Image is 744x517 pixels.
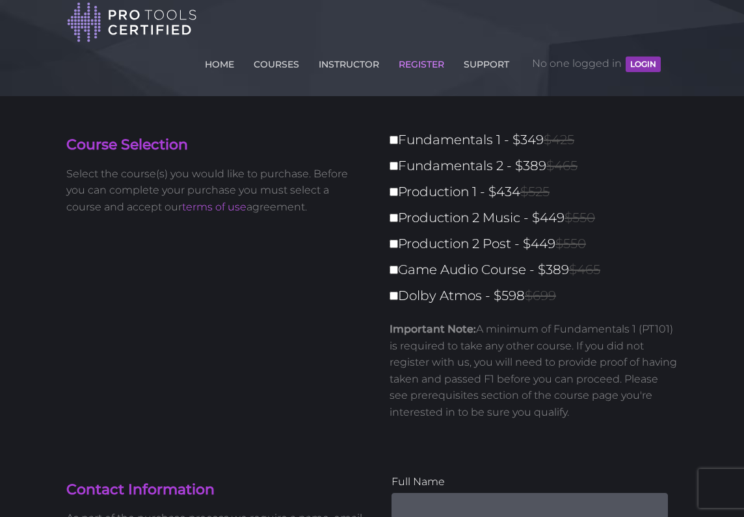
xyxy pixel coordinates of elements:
strong: Important Note: [390,323,476,335]
span: $425 [544,132,574,147]
label: Production 2 Post - $449 [390,233,685,255]
input: Dolby Atmos - $598$699 [390,292,398,300]
a: HOME [202,51,237,72]
p: A minimum of Fundamentals 1 (PT101) is required to take any other course. If you did not register... [390,321,678,421]
input: Production 2 Music - $449$550 [390,214,398,222]
input: Production 1 - $434$525 [390,188,398,196]
span: $525 [520,184,550,199]
button: LOGIN [626,57,661,72]
span: $699 [525,288,556,303]
span: No one logged in [532,44,661,83]
span: $550 [565,210,595,225]
a: COURSES [250,51,302,72]
a: terms of use [182,201,246,213]
span: $465 [546,158,578,173]
img: Pro Tools Certified Logo [67,1,197,44]
label: Production 2 Music - $449 [390,207,685,229]
label: Fundamentals 2 - $389 [390,155,685,177]
p: Select the course(s) you would like to purchase. Before you can complete your purchase you must s... [66,166,362,216]
label: Fundamentals 1 - $349 [390,129,685,151]
label: Full Name [392,473,668,490]
a: REGISTER [395,51,447,72]
span: $465 [569,262,600,277]
span: $550 [555,236,586,251]
a: SUPPORT [460,51,512,72]
input: Fundamentals 2 - $389$465 [390,162,398,170]
input: Production 2 Post - $449$550 [390,240,398,248]
a: INSTRUCTOR [315,51,382,72]
label: Dolby Atmos - $598 [390,284,685,307]
label: Production 1 - $434 [390,181,685,203]
h4: Course Selection [66,135,362,155]
label: Game Audio Course - $389 [390,258,685,281]
input: Game Audio Course - $389$465 [390,266,398,274]
input: Fundamentals 1 - $349$425 [390,136,398,144]
h4: Contact Information [66,480,362,500]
